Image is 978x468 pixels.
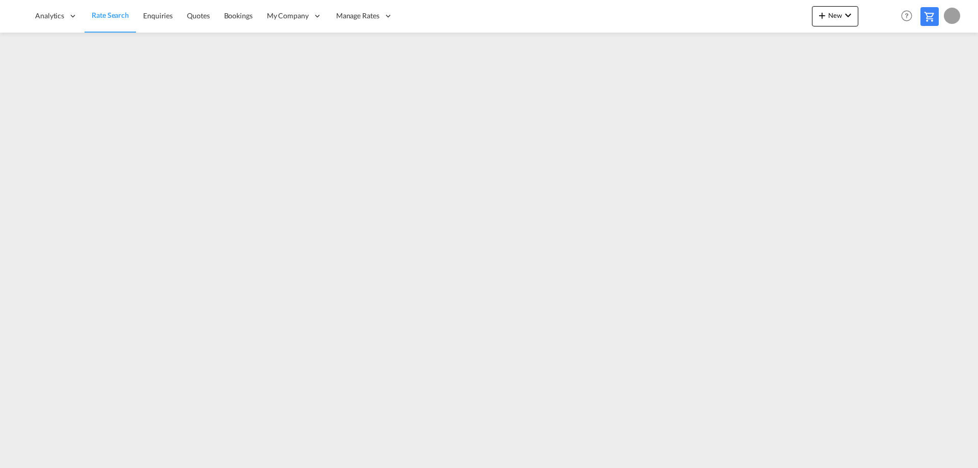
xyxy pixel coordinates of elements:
span: New [816,11,854,19]
span: Analytics [35,11,64,21]
span: Quotes [187,11,209,20]
span: Bookings [224,11,253,20]
span: Enquiries [143,11,173,20]
span: Help [898,7,915,24]
button: icon-plus 400-fgNewicon-chevron-down [812,6,858,26]
md-icon: icon-plus 400-fg [816,9,828,21]
div: Help [898,7,920,25]
span: My Company [267,11,309,21]
span: Manage Rates [336,11,379,21]
md-icon: icon-chevron-down [842,9,854,21]
span: Rate Search [92,11,129,19]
